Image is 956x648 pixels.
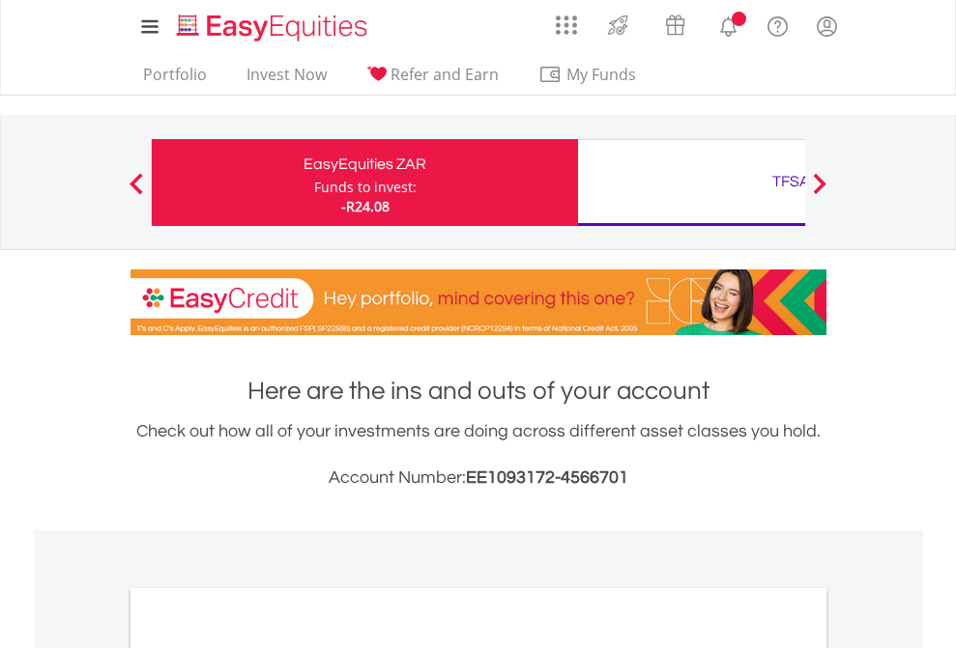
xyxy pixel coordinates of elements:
button: Previous [117,183,156,202]
img: EasyCredit Promotion Banner [130,269,826,335]
a: Notifications [704,5,753,43]
h1: Here are the ins and outs of your account [130,374,826,409]
a: AppsGrid [543,5,590,36]
h3: Account Number: [130,465,826,492]
a: Refer and Earn [359,65,507,95]
div: EasyEquities ZAR [163,151,566,178]
img: thrive-v2.svg [602,10,634,41]
span: EE1093172-4566701 [466,468,628,487]
a: Vouchers [647,5,704,41]
span: My Funds [538,62,665,87]
a: Home page [169,5,375,43]
img: grid-menu-icon.svg [556,14,577,36]
a: My Profile [802,5,852,47]
img: EasyEquities_Logo.png [173,12,375,43]
a: Portfolio [135,65,215,95]
img: vouchers-v2.svg [659,10,691,41]
button: Next [800,183,839,202]
span: Refer and Earn [391,64,499,85]
a: Invest Now [239,65,334,95]
span: -R24.08 [341,197,390,215]
a: FAQ's and Support [753,5,802,43]
div: Check out how all of your investments are doing across different asset classes you hold. [130,418,826,492]
div: Funds to invest: [314,178,417,197]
